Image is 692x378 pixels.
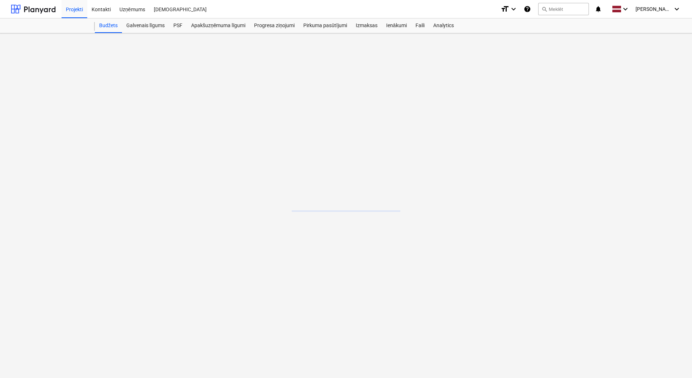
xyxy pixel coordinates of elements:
i: keyboard_arrow_down [509,5,518,13]
i: notifications [595,5,602,13]
i: keyboard_arrow_down [621,5,630,13]
a: Ienākumi [382,18,411,33]
a: Galvenais līgums [122,18,169,33]
i: Zināšanu pamats [524,5,531,13]
span: search [541,6,547,12]
i: format_size [501,5,509,13]
span: [PERSON_NAME] [636,6,672,12]
a: Izmaksas [351,18,382,33]
a: Analytics [429,18,458,33]
a: Pirkuma pasūtījumi [299,18,351,33]
a: Faili [411,18,429,33]
a: Progresa ziņojumi [250,18,299,33]
i: keyboard_arrow_down [672,5,681,13]
a: Budžets [95,18,122,33]
a: PSF [169,18,187,33]
a: Apakšuzņēmuma līgumi [187,18,250,33]
button: Meklēt [538,3,589,15]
